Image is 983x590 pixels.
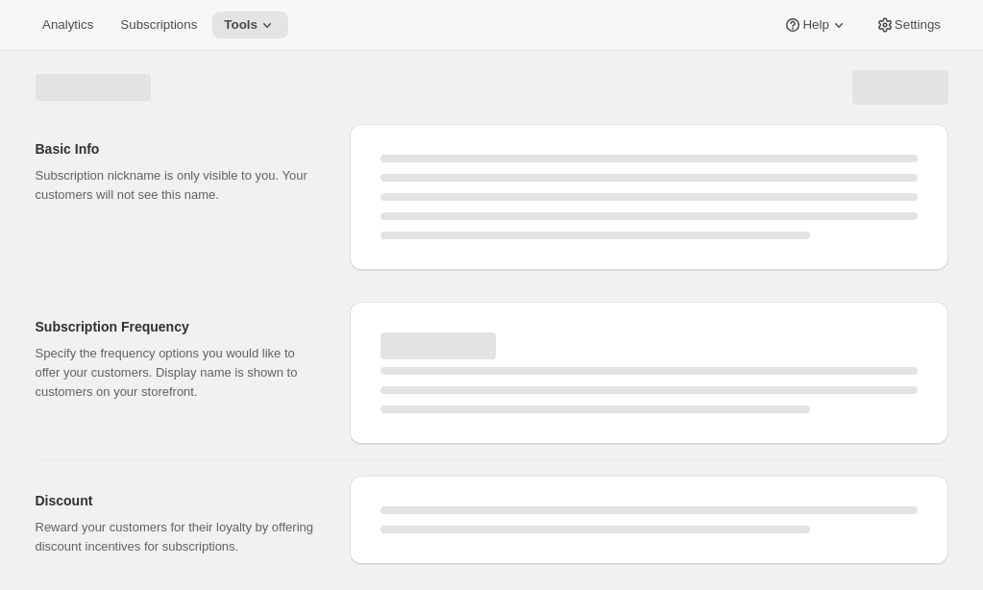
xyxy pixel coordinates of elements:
[895,17,941,33] span: Settings
[36,317,319,336] h2: Subscription Frequency
[212,12,288,38] button: Tools
[36,139,319,159] h2: Basic Info
[36,491,319,510] h2: Discount
[42,17,93,33] span: Analytics
[802,17,828,33] span: Help
[224,17,258,33] span: Tools
[120,17,197,33] span: Subscriptions
[36,166,319,205] p: Subscription nickname is only visible to you. Your customers will not see this name.
[31,12,105,38] button: Analytics
[109,12,209,38] button: Subscriptions
[772,12,859,38] button: Help
[36,344,319,402] p: Specify the frequency options you would like to offer your customers. Display name is shown to cu...
[864,12,952,38] button: Settings
[36,518,319,556] p: Reward your customers for their loyalty by offering discount incentives for subscriptions.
